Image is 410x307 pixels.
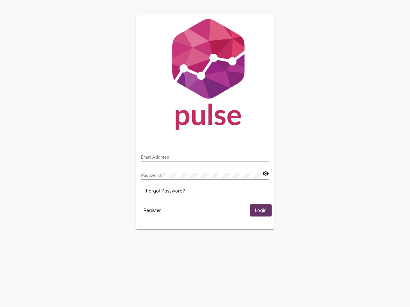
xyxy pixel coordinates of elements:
[141,185,190,197] button: Forgot Password?
[146,188,185,194] span: Forgot Password?
[136,15,274,136] img: Pulse For Good Logo
[138,204,166,216] button: Register
[250,204,272,216] button: Login
[255,208,266,214] span: Login
[262,170,269,177] mat-icon: visibility
[143,208,161,213] span: Register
